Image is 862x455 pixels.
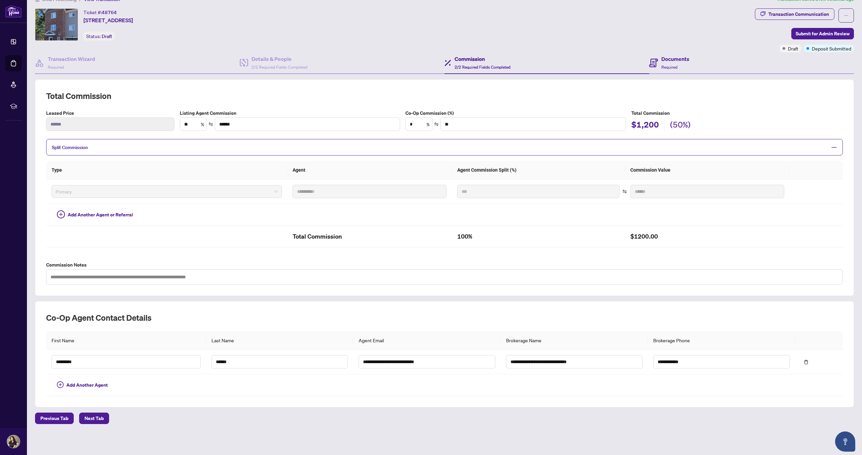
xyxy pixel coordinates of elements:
h5: Total Commission [631,109,843,117]
span: Draft [788,45,798,52]
label: Co-Op Commission (%) [405,109,626,117]
label: Leased Price [46,109,174,117]
div: Transaction Communication [768,9,829,20]
span: 2/2 Required Fields Completed [455,65,510,70]
span: 48764 [102,9,117,15]
h4: Transaction Wizard [48,55,95,63]
span: plus-circle [57,381,64,388]
span: 2/2 Required Fields Completed [252,65,307,70]
span: swap [434,122,439,127]
span: Previous Tab [40,413,68,424]
span: Primary [56,186,278,197]
h2: Total Commission [293,231,446,242]
th: Last Name [206,331,353,350]
span: [STREET_ADDRESS] [84,16,133,24]
button: Next Tab [79,413,109,424]
h2: 100% [457,231,620,242]
span: swap [622,189,627,194]
th: First Name [46,331,206,350]
th: Commission Value [625,161,790,179]
span: Required [661,65,677,70]
span: swap [208,122,213,127]
h4: Details & People [252,55,307,63]
label: Commission Notes [46,261,843,269]
button: Add Another Agent [52,380,113,390]
img: IMG-X12249312_1.jpg [35,9,78,40]
button: Submit for Admin Review [791,28,854,39]
span: Add Another Agent or Referral [68,211,133,218]
button: Previous Tab [35,413,74,424]
th: Brokerage Name [501,331,648,350]
span: plus-circle [57,210,65,218]
th: Agent Email [353,331,500,350]
h4: Documents [661,55,689,63]
span: Split Commission [52,144,88,150]
span: delete [804,360,808,364]
span: Submit for Admin Review [796,28,850,39]
div: Ticket #: [84,8,117,16]
th: Type [46,161,287,179]
th: Agent [287,161,452,179]
button: Transaction Communication [755,8,834,20]
div: Status: [84,32,115,41]
span: Deposit Submitted [812,45,851,52]
h2: Co-op Agent Contact Details [46,312,843,323]
th: Agent Commission Split (%) [452,161,625,179]
span: Required [48,65,64,70]
span: Draft [102,33,112,39]
span: Add Another Agent [66,381,108,389]
h2: (50%) [670,119,691,132]
button: Open asap [835,431,855,452]
h4: Commission [455,55,510,63]
th: Brokerage Phone [648,331,795,350]
img: logo [5,5,22,17]
span: ellipsis [844,13,849,18]
h2: Total Commission [46,91,843,101]
img: Profile Icon [7,435,20,448]
label: Listing Agent Commission [180,109,400,117]
span: minus [831,144,837,150]
button: Add Another Agent or Referral [52,209,138,220]
span: Next Tab [85,413,104,424]
div: Split Commission [46,139,843,155]
h2: $1,200 [631,119,659,132]
h2: $1200.00 [630,231,784,242]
